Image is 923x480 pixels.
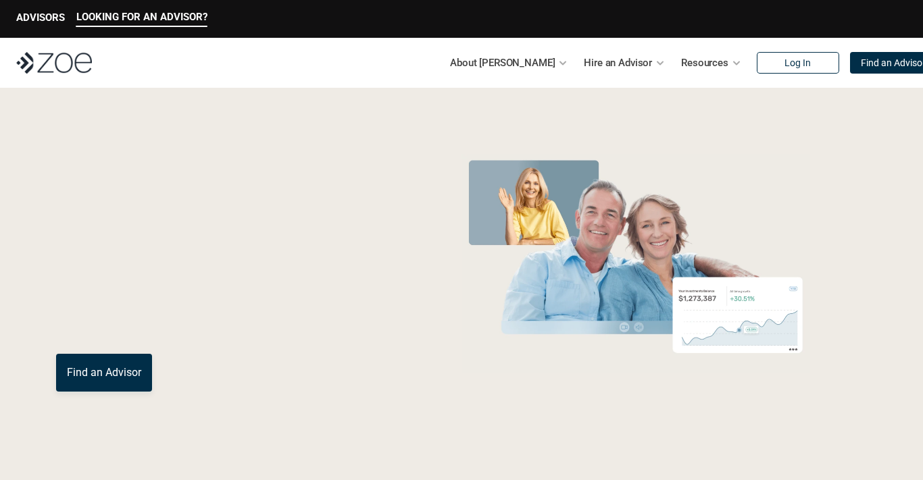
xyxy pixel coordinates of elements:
img: Zoe Financial Hero Image [455,154,816,373]
a: Log In [757,52,839,74]
a: Find an Advisor [56,354,152,392]
p: LOOKING FOR AN ADVISOR? [76,11,207,23]
span: Grow Your Wealth [56,149,357,201]
p: ADVISORS [16,11,65,24]
p: Log In [784,57,811,69]
span: with a Financial Advisor [56,194,329,292]
p: Find an Advisor [67,366,141,379]
p: About [PERSON_NAME] [450,53,555,73]
p: You deserve an advisor you can trust. [PERSON_NAME], hire, and invest with vetted, fiduciary, fin... [56,305,405,338]
em: The information in the visuals above is for illustrative purposes only and does not represent an ... [448,381,823,389]
p: Resources [681,53,728,73]
p: Hire an Advisor [584,53,652,73]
